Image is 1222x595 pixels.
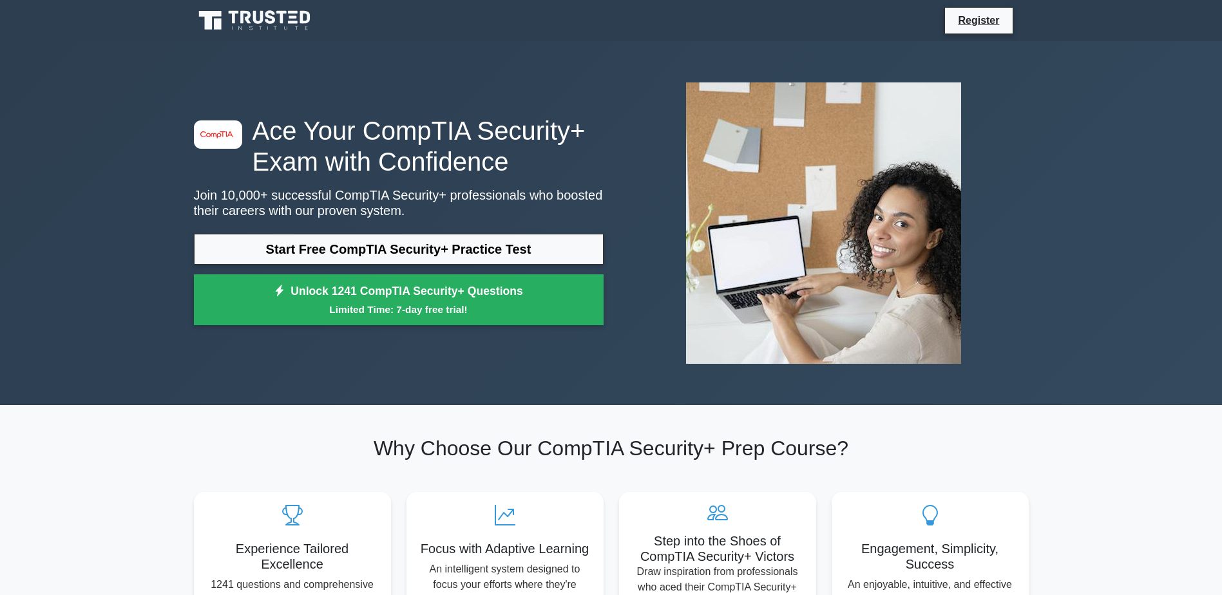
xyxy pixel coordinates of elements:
h5: Focus with Adaptive Learning [417,541,593,556]
h5: Step into the Shoes of CompTIA Security+ Victors [629,533,806,564]
a: Start Free CompTIA Security+ Practice Test [194,234,604,265]
h5: Experience Tailored Excellence [204,541,381,572]
small: Limited Time: 7-day free trial! [210,302,587,317]
a: Register [950,12,1007,28]
p: Join 10,000+ successful CompTIA Security+ professionals who boosted their careers with our proven... [194,187,604,218]
h5: Engagement, Simplicity, Success [842,541,1018,572]
h2: Why Choose Our CompTIA Security+ Prep Course? [194,436,1029,460]
a: Unlock 1241 CompTIA Security+ QuestionsLimited Time: 7-day free trial! [194,274,604,326]
h1: Ace Your CompTIA Security+ Exam with Confidence [194,115,604,177]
